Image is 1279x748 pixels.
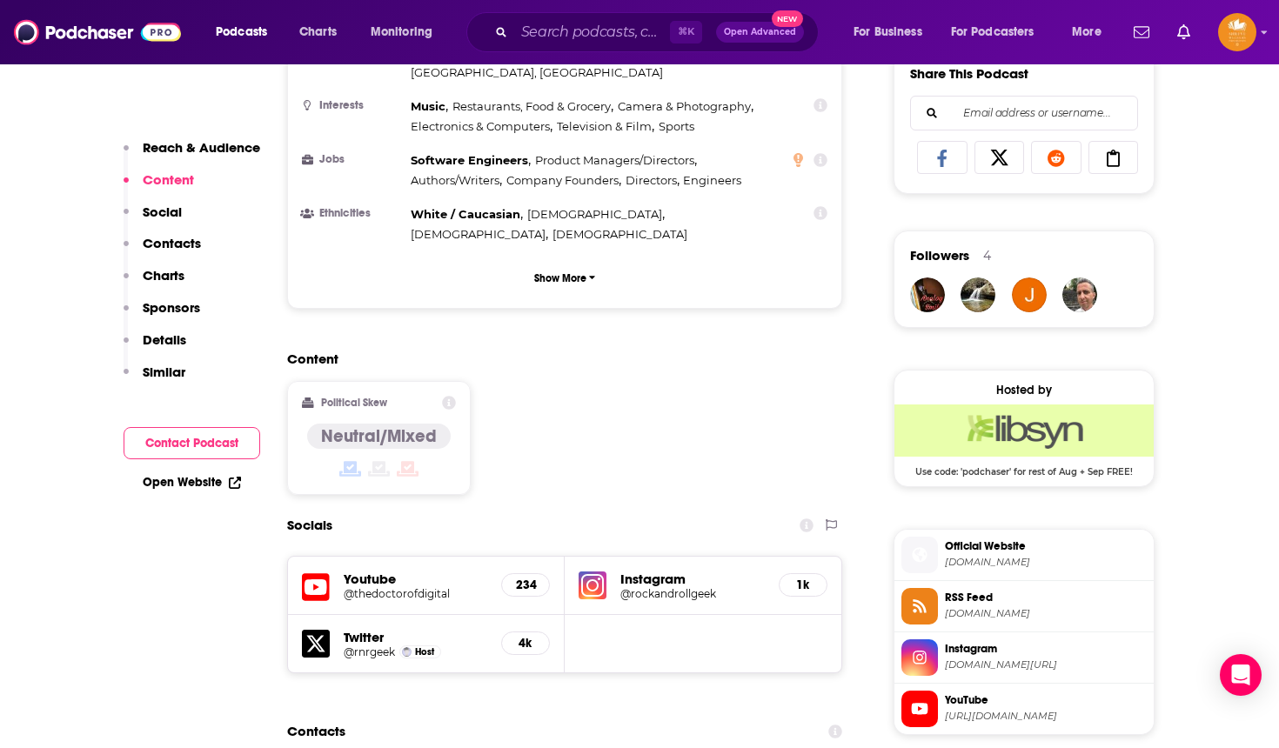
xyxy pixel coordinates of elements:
h3: Jobs [302,154,404,165]
p: Charts [143,267,184,284]
img: iconImage [579,571,606,599]
a: @rockandrollgeek [620,587,765,600]
a: YouTube[URL][DOMAIN_NAME] [901,691,1147,727]
img: Michael Butler [402,647,412,657]
button: open menu [204,18,290,46]
a: @rnrgeek [344,645,395,658]
input: Search podcasts, credits, & more... [514,18,670,46]
span: White / Caucasian [411,207,520,221]
span: Engineers [683,173,741,187]
h5: 1k [794,578,813,592]
h3: Ethnicities [302,208,404,219]
span: [DEMOGRAPHIC_DATA] [552,227,687,241]
div: Search followers [910,96,1138,130]
span: YouTube [945,692,1147,708]
button: Details [124,331,186,364]
h4: Neutral/Mixed [321,425,437,447]
p: Contacts [143,235,201,251]
button: open menu [940,18,1060,46]
span: instagram.com/rockandrollgeek [945,658,1147,671]
span: RSS Feed [945,590,1147,605]
span: More [1072,20,1102,44]
button: open menu [1060,18,1123,46]
span: Logged in as ShreveWilliams [1218,13,1256,51]
span: For Podcasters [951,20,1035,44]
span: Directors [626,173,677,187]
div: Hosted by [894,383,1154,397]
button: Sponsors [124,299,200,331]
span: , [411,97,448,117]
img: analogsmile [910,277,945,312]
h2: Political Skew [321,397,387,409]
div: Open Intercom Messenger [1220,654,1262,696]
span: , [557,117,654,137]
div: Search podcasts, credits, & more... [483,12,835,52]
h2: Socials [287,509,332,542]
span: ⌘ K [670,21,702,43]
span: [GEOGRAPHIC_DATA], [GEOGRAPHIC_DATA] [411,65,663,79]
span: , [618,97,753,117]
span: Followers [910,247,969,264]
span: , [452,97,613,117]
a: Libsyn Deal: Use code: 'podchaser' for rest of Aug + Sep FREE! [894,404,1154,476]
span: americanheartbreak.com [945,556,1147,569]
span: [DEMOGRAPHIC_DATA] [411,227,546,241]
a: Share on Facebook [917,141,968,174]
span: Music [411,99,445,113]
span: americanheartbreak.com [945,607,1147,620]
button: Contacts [124,235,201,267]
span: Camera & Photography [618,99,751,113]
a: Charts [288,18,347,46]
span: Podcasts [216,20,267,44]
a: Open Website [143,475,241,490]
p: Show More [534,272,586,284]
span: Sports [659,119,694,133]
button: Content [124,171,194,204]
button: Reach & Audience [124,139,260,171]
a: Show notifications dropdown [1170,17,1197,47]
p: Reach & Audience [143,139,260,156]
img: User Profile [1218,13,1256,51]
button: Similar [124,364,185,396]
button: Social [124,204,182,236]
a: Copy Link [1088,141,1139,174]
a: RSS Feed[DOMAIN_NAME] [901,588,1147,624]
span: Use code: 'podchaser' for rest of Aug + Sep FREE! [894,457,1154,478]
img: Heinrock [1062,277,1097,312]
span: , [411,117,552,137]
h5: 234 [516,578,535,592]
span: Company Founders [506,173,619,187]
span: , [527,204,665,224]
a: @thedoctorofdigital [344,587,487,600]
span: Authors/Writers [411,173,499,187]
span: Host [415,646,434,658]
span: New [772,10,803,27]
img: Libsyn Deal: Use code: 'podchaser' for rest of Aug + Sep FREE! [894,404,1154,457]
span: Restaurants, Food & Grocery [452,99,611,113]
h2: Contacts [287,715,345,748]
img: jamieroberts [1012,277,1047,312]
span: Software Engineers [411,153,528,167]
button: Open AdvancedNew [716,22,804,43]
input: Email address or username... [925,97,1123,130]
button: Show profile menu [1218,13,1256,51]
a: Show notifications dropdown [1127,17,1156,47]
span: , [411,224,548,244]
a: Instagram[DOMAIN_NAME][URL] [901,639,1147,676]
h5: Twitter [344,629,487,645]
span: Official Website [945,538,1147,554]
img: Podchaser - Follow, Share and Rate Podcasts [14,16,181,49]
span: , [411,150,531,170]
p: Content [143,171,194,188]
h3: Share This Podcast [910,65,1028,82]
span: [DEMOGRAPHIC_DATA] [527,207,662,221]
span: For Business [854,20,922,44]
